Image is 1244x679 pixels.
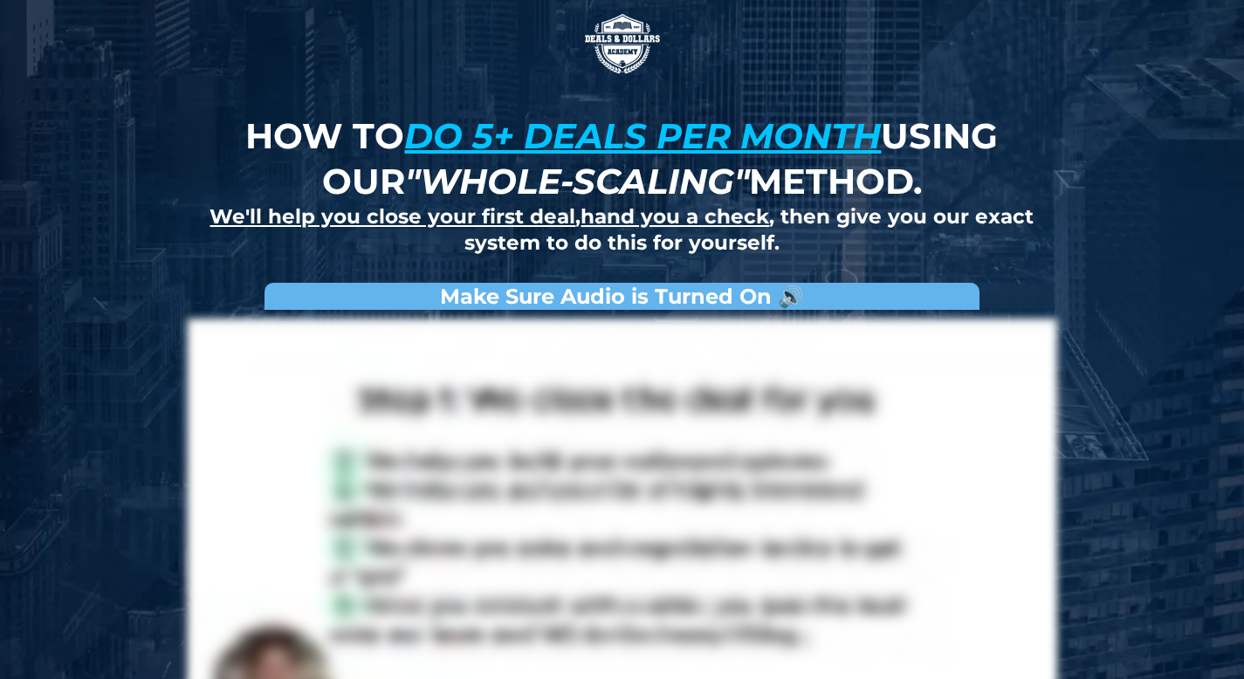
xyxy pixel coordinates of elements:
em: "whole-scaling" [405,160,749,202]
u: We'll help you close your first deal [210,204,575,229]
strong: How to using our method. [245,114,998,202]
strong: , , then give you our exact system to do this for yourself. [210,204,1034,255]
strong: Make Sure Audio is Turned On 🔊 [440,284,804,309]
u: hand you a check [581,204,769,229]
u: do 5+ deals per month [404,114,881,157]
